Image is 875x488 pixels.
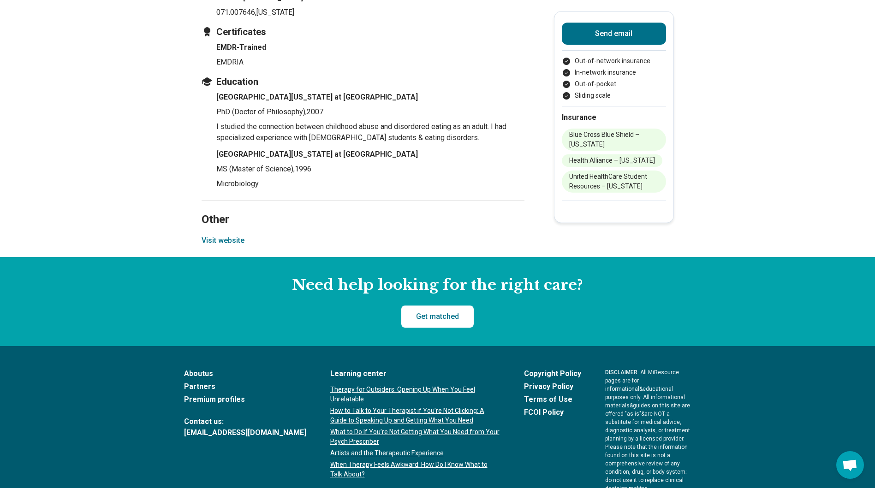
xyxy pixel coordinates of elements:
a: What to Do If You’re Not Getting What You Need from Your Psych Prescriber [330,427,500,447]
h3: Education [202,75,524,88]
a: Partners [184,381,306,392]
ul: Payment options [562,56,666,100]
li: Blue Cross Blue Shield – [US_STATE] [562,129,666,151]
p: I studied the connection between childhood abuse and disordered eating as an adult. I had special... [216,121,524,143]
p: Microbiology [216,178,524,189]
p: 071.007646 [216,7,524,18]
a: When Therapy Feels Awkward: How Do I Know What to Talk About? [330,460,500,479]
li: Health Alliance – [US_STATE] [562,154,662,167]
span: Contact us: [184,416,306,427]
h3: Certificates [202,25,524,38]
a: Premium profiles [184,394,306,405]
h2: Insurance [562,112,666,123]
h4: [GEOGRAPHIC_DATA][US_STATE] at [GEOGRAPHIC_DATA] [216,149,524,160]
button: Visit website [202,235,244,246]
li: United HealthCare Student Resources – [US_STATE] [562,171,666,193]
li: Out-of-pocket [562,79,666,89]
p: MS (Master of Science) , 1996 [216,164,524,175]
li: Out-of-network insurance [562,56,666,66]
a: Artists and the Therapeutic Experience [330,448,500,458]
p: PhD (Doctor of Philosophy) , 2007 [216,106,524,118]
a: [EMAIL_ADDRESS][DOMAIN_NAME] [184,427,306,438]
a: Learning center [330,368,500,379]
a: Terms of Use [524,394,581,405]
a: Therapy for Outsiders: Opening Up When You Feel Unrelatable [330,385,500,404]
a: Copyright Policy [524,368,581,379]
div: Open chat [836,451,864,479]
h2: Other [202,190,524,228]
h4: [GEOGRAPHIC_DATA][US_STATE] at [GEOGRAPHIC_DATA] [216,92,524,103]
h4: EMDR-Trained [216,42,524,53]
span: DISCLAIMER [605,369,637,376]
li: Sliding scale [562,91,666,100]
a: Get matched [401,306,474,328]
a: FCOI Policy [524,407,581,418]
span: , [US_STATE] [255,8,294,17]
a: Aboutus [184,368,306,379]
button: Send email [562,23,666,45]
h2: Need help looking for the right care? [7,276,868,295]
a: Privacy Policy [524,381,581,392]
p: EMDRIA [216,57,524,68]
a: How to Talk to Your Therapist if You’re Not Clicking: A Guide to Speaking Up and Getting What You... [330,406,500,425]
li: In-network insurance [562,68,666,77]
